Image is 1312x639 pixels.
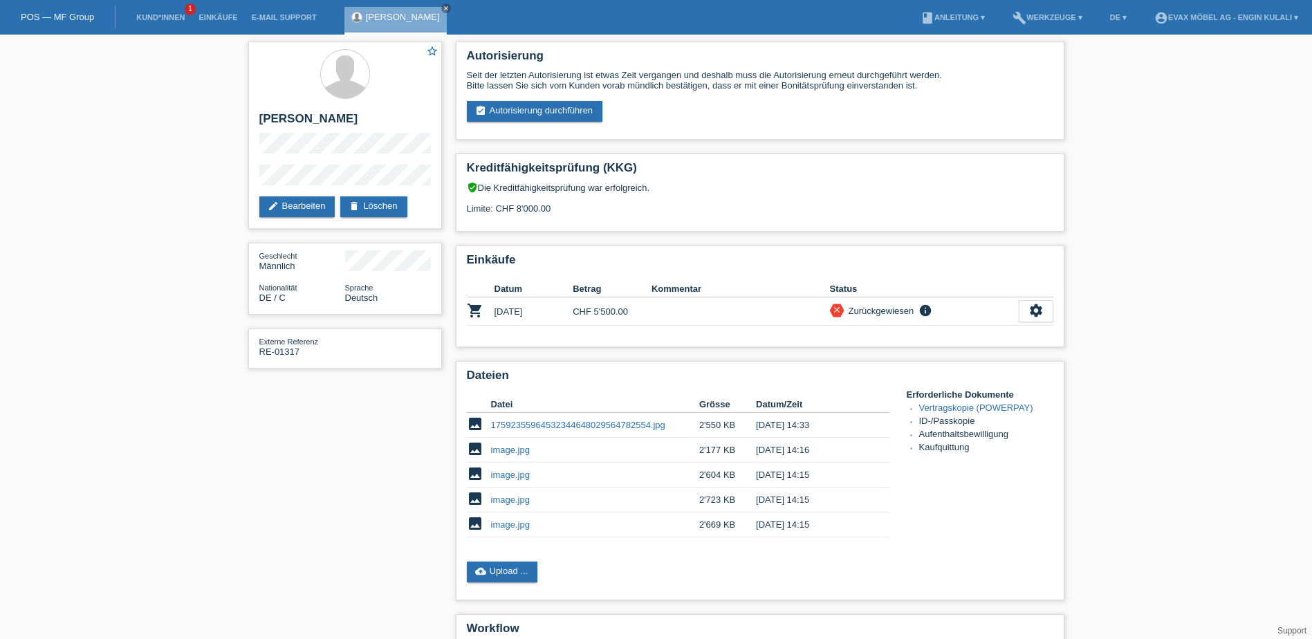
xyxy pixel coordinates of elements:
li: Kaufquittung [919,442,1053,455]
i: image [467,441,483,457]
a: account_circleEVAX Möbel AG - Engin Kulali ▾ [1147,13,1305,21]
i: account_circle [1154,11,1168,25]
li: Aufenthaltsbewilligung [919,429,1053,442]
a: bookAnleitung ▾ [914,13,992,21]
span: 1 [185,3,196,15]
span: Deutschland / C / 15.04.2016 [259,293,286,303]
th: Betrag [573,281,652,297]
i: info [917,304,934,317]
th: Datum [495,281,573,297]
a: close [441,3,451,13]
i: assignment_turned_in [475,105,486,116]
th: Kommentar [652,281,830,297]
i: image [467,515,483,532]
span: Deutsch [345,293,378,303]
i: POSP00028066 [467,302,483,319]
i: close [443,5,450,12]
td: [DATE] 14:15 [756,488,869,512]
a: POS — MF Group [21,12,94,22]
h2: [PERSON_NAME] [259,112,431,133]
span: Sprache [345,284,373,292]
li: ID-/Passkopie [919,416,1053,429]
td: [DATE] 14:15 [756,512,869,537]
a: Vertragskopie (POWERPAY) [919,402,1033,413]
td: [DATE] 14:33 [756,413,869,438]
th: Status [830,281,1019,297]
i: verified_user [467,182,478,193]
h2: Autorisierung [467,49,1053,70]
a: E-Mail Support [245,13,324,21]
i: edit [268,201,279,212]
i: star_border [426,45,438,57]
h4: Erforderliche Dokumente [907,389,1053,400]
a: Einkäufe [192,13,244,21]
h2: Kreditfähigkeitsprüfung (KKG) [467,161,1053,182]
a: cloud_uploadUpload ... [467,562,538,582]
a: editBearbeiten [259,196,335,217]
div: Männlich [259,250,345,271]
td: CHF 5'500.00 [573,297,652,326]
a: 17592355964532344648029564782554.jpg [491,420,665,430]
td: [DATE] 14:16 [756,438,869,463]
a: DE ▾ [1103,13,1134,21]
i: close [832,305,842,315]
i: delete [349,201,360,212]
i: book [921,11,934,25]
a: star_border [426,45,438,59]
td: 2'550 KB [699,413,756,438]
td: 2'669 KB [699,512,756,537]
i: image [467,465,483,482]
a: buildWerkzeuge ▾ [1006,13,1089,21]
span: Nationalität [259,284,297,292]
a: image.jpg [491,470,530,480]
td: [DATE] 14:15 [756,463,869,488]
a: deleteLöschen [340,196,407,217]
a: image.jpg [491,445,530,455]
i: build [1013,11,1026,25]
a: image.jpg [491,494,530,505]
i: image [467,416,483,432]
td: 2'604 KB [699,463,756,488]
h2: Dateien [467,369,1053,389]
th: Grösse [699,396,756,413]
th: Datei [491,396,699,413]
h2: Einkäufe [467,253,1053,274]
a: Support [1277,626,1306,636]
i: image [467,490,483,507]
a: [PERSON_NAME] [366,12,440,22]
div: RE-01317 [259,336,345,357]
a: assignment_turned_inAutorisierung durchführen [467,101,603,122]
i: settings [1028,303,1044,318]
a: Kund*innen [129,13,192,21]
div: Die Kreditfähigkeitsprüfung war erfolgreich. Limite: CHF 8'000.00 [467,182,1053,224]
span: Geschlecht [259,252,297,260]
i: cloud_upload [475,566,486,577]
div: Zurückgewiesen [844,304,914,318]
td: 2'177 KB [699,438,756,463]
th: Datum/Zeit [756,396,869,413]
span: Externe Referenz [259,337,319,346]
div: Seit der letzten Autorisierung ist etwas Zeit vergangen und deshalb muss die Autorisierung erneut... [467,70,1053,91]
td: 2'723 KB [699,488,756,512]
td: [DATE] [495,297,573,326]
a: image.jpg [491,519,530,530]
